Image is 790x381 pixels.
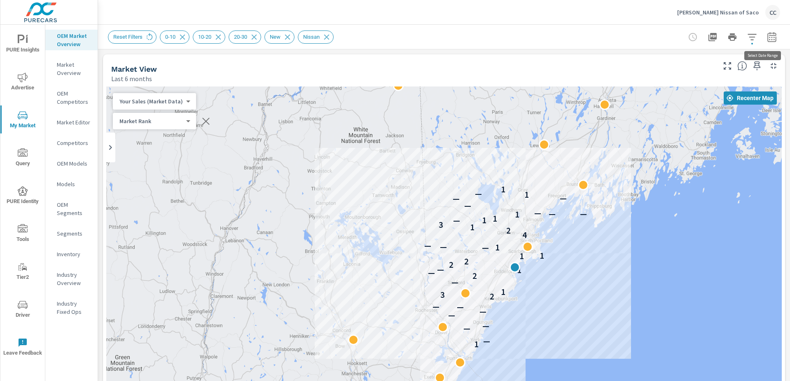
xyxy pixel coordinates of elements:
p: — [534,208,541,218]
p: OEM Competitors [57,89,91,106]
p: 1 [501,287,505,297]
p: [PERSON_NAME] Nissan of Saco [677,9,759,16]
span: Save this to your personalized report [750,59,764,72]
span: Driver [3,300,42,320]
p: 1 [493,214,497,224]
div: Industry Fixed Ops [45,297,98,318]
button: Make Fullscreen [721,59,734,72]
p: 1 [519,251,524,261]
span: Reset Filters [108,34,147,40]
p: Industry Fixed Ops [57,299,91,316]
p: Inventory [57,250,91,258]
span: Nissan [298,34,325,40]
div: Nissan [298,30,334,44]
p: Competitors [57,139,91,147]
div: Your Sales (Market Data) [113,117,189,125]
div: nav menu [0,25,45,366]
p: — [580,209,587,219]
p: 2 [490,292,494,302]
div: OEM Market Overview [45,30,98,50]
p: Market Editor [57,118,91,126]
span: PURE Insights [3,35,42,55]
span: My Market [3,110,42,131]
div: OEM Models [45,157,98,170]
p: 2 [506,226,511,236]
p: Segments [57,229,91,238]
span: 20-30 [229,34,252,40]
span: Find the biggest opportunities in your market for your inventory. Understand by postal code where... [737,61,747,71]
p: — [440,242,447,252]
p: — [475,189,482,199]
p: 1 [470,222,474,232]
p: 1 [474,339,479,349]
div: New [264,30,294,44]
p: Your Sales (Market Data) [119,98,183,105]
span: Tier2 [3,262,42,282]
div: Reset Filters [108,30,157,44]
div: Industry Overview [45,269,98,289]
div: 0-10 [160,30,189,44]
span: Tools [3,224,42,244]
p: OEM Market Overview [57,32,91,48]
p: Market Rank [119,117,183,125]
p: — [453,216,460,226]
p: 1 [515,210,519,220]
p: — [424,241,431,251]
p: Industry Overview [57,271,91,287]
p: 2 [472,271,477,281]
p: — [448,311,455,320]
p: Last 6 months [111,74,152,84]
p: 2 [464,257,469,266]
span: 0-10 [160,34,180,40]
p: — [437,265,444,275]
p: 1 [482,215,486,225]
span: PURE Identity [3,186,42,206]
p: 3 [440,290,445,300]
p: — [463,324,470,334]
span: Query [3,148,42,168]
p: — [479,307,486,317]
span: Leave Feedback [3,338,42,358]
div: 20-30 [229,30,261,44]
p: — [457,302,464,312]
p: 2 [464,290,468,299]
p: — [549,209,556,219]
div: Market Overview [45,58,98,79]
p: 1 [540,251,544,261]
p: — [482,321,489,331]
p: 1 [495,243,500,252]
button: Apply Filters [744,29,760,45]
div: Competitors [45,137,98,149]
p: 3 [439,220,443,230]
p: — [453,194,460,204]
div: Segments [45,227,98,240]
p: OEM Models [57,159,91,168]
button: Minimize Widget [767,59,780,72]
p: Models [57,180,91,188]
p: 1 [517,265,521,275]
div: OEM Segments [45,199,98,219]
span: Recenter Map [727,94,774,102]
div: Models [45,178,98,190]
p: 4 [522,230,527,240]
p: 2 [449,260,453,270]
p: — [560,194,567,203]
p: Market Overview [57,61,91,77]
h5: Market View [111,65,157,73]
p: OEM Segments [57,201,91,217]
button: "Export Report to PDF" [704,29,721,45]
div: CC [765,5,780,20]
p: 1 [524,190,529,200]
div: Inventory [45,248,98,260]
span: New [265,34,285,40]
button: Recenter Map [724,91,777,105]
div: Your Sales (Market Data) [113,98,189,105]
p: 1 [501,185,505,194]
div: Market Editor [45,116,98,129]
p: — [482,243,489,253]
p: — [464,201,471,211]
span: Advertise [3,72,42,93]
p: — [451,278,458,288]
p: — [483,337,490,346]
div: OEM Competitors [45,87,98,108]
